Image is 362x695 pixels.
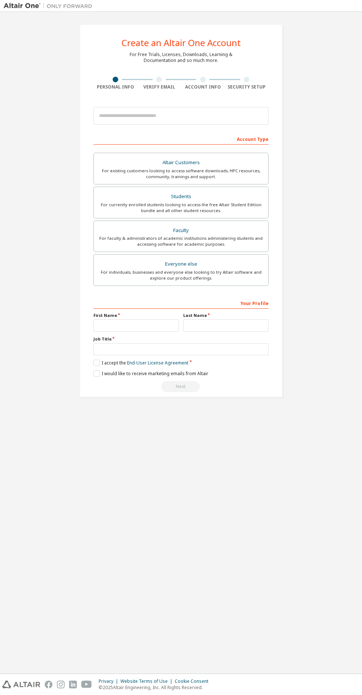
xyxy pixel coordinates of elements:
div: Students [98,191,264,202]
div: Cookie Consent [175,678,213,684]
label: Last Name [183,312,269,318]
img: youtube.svg [81,681,92,688]
label: I would like to receive marketing emails from Altair [93,370,208,377]
div: Your Profile [93,297,269,309]
label: First Name [93,312,179,318]
div: For Free Trials, Licenses, Downloads, Learning & Documentation and so much more. [130,52,232,63]
label: I accept the [93,360,188,366]
div: Website Terms of Use [120,678,175,684]
div: Personal Info [93,84,137,90]
img: linkedin.svg [69,681,77,688]
p: © 2025 Altair Engineering, Inc. All Rights Reserved. [99,684,213,691]
div: Read and acccept EULA to continue [93,381,269,392]
div: Create an Altair One Account [122,38,241,47]
div: For currently enrolled students looking to access the free Altair Student Edition bundle and all ... [98,202,264,214]
img: Altair One [4,2,96,10]
div: Faculty [98,225,264,236]
img: facebook.svg [45,681,52,688]
div: Security Setup [225,84,269,90]
div: Altair Customers [98,158,264,168]
div: Everyone else [98,259,264,269]
div: Account Info [181,84,225,90]
div: For faculty & administrators of academic institutions administering students and accessing softwa... [98,235,264,247]
label: Job Title [93,336,269,342]
img: altair_logo.svg [2,681,40,688]
div: For existing customers looking to access software downloads, HPC resources, community, trainings ... [98,168,264,180]
div: For individuals, businesses and everyone else looking to try Altair software and explore our prod... [98,269,264,281]
div: Privacy [99,678,120,684]
div: Verify Email [137,84,181,90]
a: End-User License Agreement [127,360,188,366]
div: Account Type [93,133,269,145]
img: instagram.svg [57,681,65,688]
